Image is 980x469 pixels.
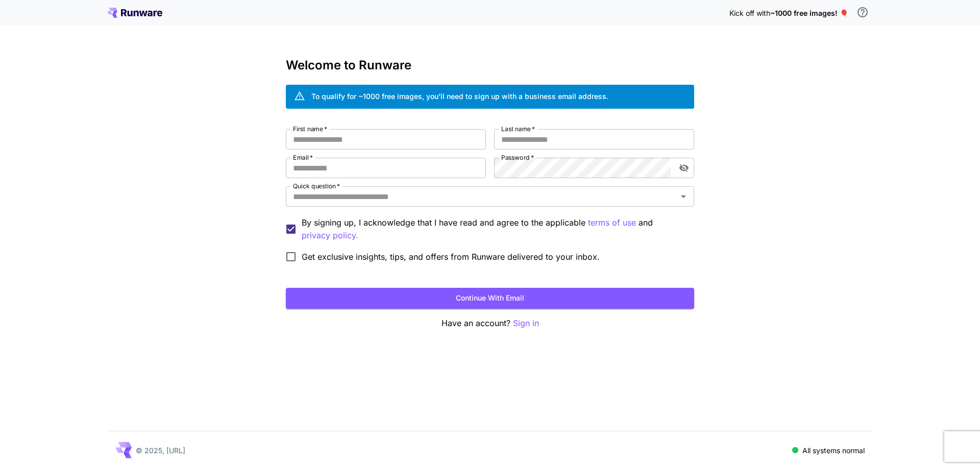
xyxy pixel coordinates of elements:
[588,216,636,229] p: terms of use
[588,216,636,229] button: By signing up, I acknowledge that I have read and agree to the applicable and privacy policy.
[302,216,686,242] p: By signing up, I acknowledge that I have read and agree to the applicable and
[501,153,534,162] label: Password
[286,317,694,330] p: Have an account?
[302,229,358,242] p: privacy policy.
[293,153,313,162] label: Email
[286,58,694,72] h3: Welcome to Runware
[286,288,694,309] button: Continue with email
[293,182,340,190] label: Quick question
[302,251,600,263] span: Get exclusive insights, tips, and offers from Runware delivered to your inbox.
[770,9,848,17] span: ~1000 free images! 🎈
[136,445,185,456] p: © 2025, [URL]
[293,125,327,133] label: First name
[675,159,693,177] button: toggle password visibility
[676,189,691,204] button: Open
[852,2,873,22] button: In order to qualify for free credit, you need to sign up with a business email address and click ...
[311,91,608,102] div: To qualify for ~1000 free images, you’ll need to sign up with a business email address.
[302,229,358,242] button: By signing up, I acknowledge that I have read and agree to the applicable terms of use and
[501,125,535,133] label: Last name
[729,9,770,17] span: Kick off with
[802,445,865,456] p: All systems normal
[513,317,539,330] button: Sign in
